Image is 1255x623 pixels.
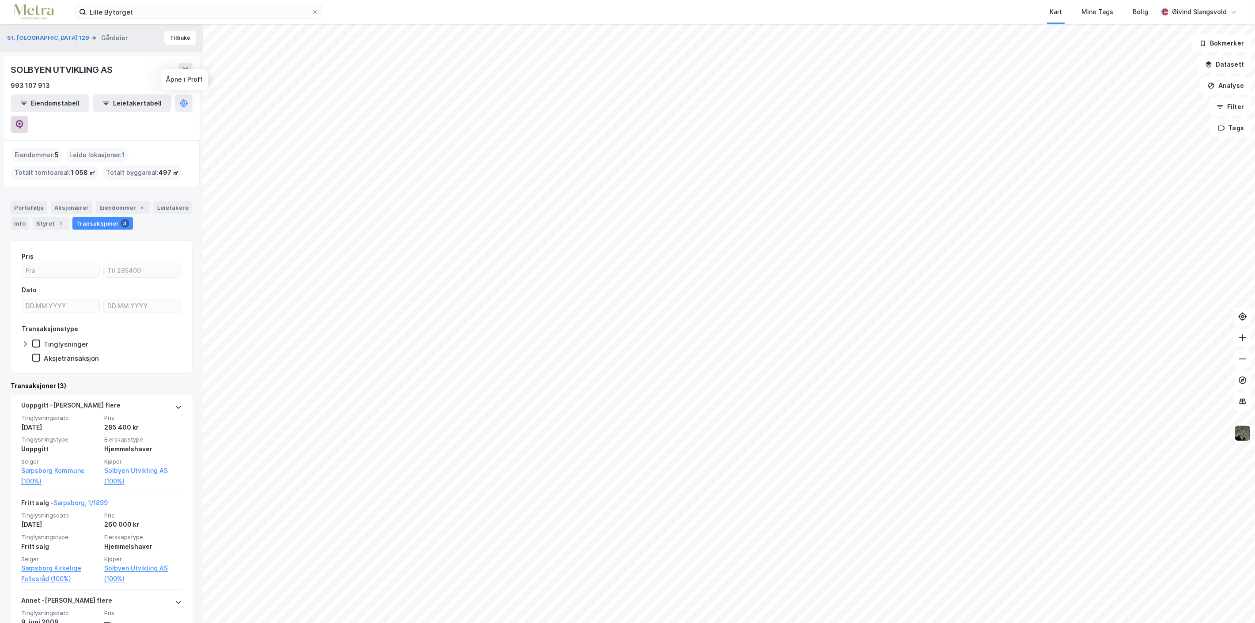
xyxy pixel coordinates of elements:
[11,166,99,180] div: Totalt tomteareal :
[21,465,99,487] a: Sarpsborg Kommune (100%)
[21,444,99,454] div: Uoppgitt
[21,541,99,552] div: Fritt salg
[33,217,69,230] div: Styret
[1050,7,1062,17] div: Kart
[22,264,99,277] input: Fra
[1192,34,1251,52] button: Bokmerker
[1211,581,1255,623] div: Kontrollprogram for chat
[21,533,99,541] span: Tinglysningstype
[154,201,192,214] div: Leietakere
[86,5,311,19] input: Søk på adresse, matrikkel, gårdeiere, leietakere eller personer
[44,340,88,348] div: Tinglysninger
[1209,98,1251,116] button: Filter
[1210,119,1251,137] button: Tags
[104,512,182,519] span: Pris
[21,555,99,563] span: Selger
[138,203,147,212] div: 5
[55,150,59,160] span: 5
[104,436,182,443] span: Eierskapstype
[21,563,99,584] a: Sarpsborg Kirkelige Fellesråd (100%)
[57,219,65,228] div: 1
[104,465,182,487] a: Solbyen Utvikling AS (100%)
[1172,7,1227,17] div: Øivind Slangsvold
[21,422,99,433] div: [DATE]
[96,201,150,214] div: Eiendommer
[21,436,99,443] span: Tinglysningstype
[104,299,181,313] input: DD.MM.YYYY
[93,94,171,112] button: Leietakertabell
[121,219,129,228] div: 3
[44,354,99,362] div: Aksjetransaksjon
[104,541,182,552] div: Hjemmelshaver
[1234,425,1251,442] img: 9k=
[21,609,99,617] span: Tinglysningsdato
[104,519,182,530] div: 260 000 kr
[71,167,95,178] span: 1 058 ㎡
[1211,581,1255,623] iframe: Chat Widget
[72,217,133,230] div: Transaksjoner
[104,555,182,563] span: Kjøper
[21,414,99,422] span: Tinglysningsdato
[11,148,62,162] div: Eiendommer :
[1198,56,1251,73] button: Datasett
[122,150,125,160] span: 1
[104,563,182,584] a: Solbyen Utvikling AS (100%)
[53,499,108,506] a: Sarpsborg, 1/1899
[22,324,78,334] div: Transaksjonstype
[51,201,92,214] div: Aksjonærer
[21,519,99,530] div: [DATE]
[21,400,121,414] div: Uoppgitt - [PERSON_NAME] flere
[11,94,89,112] button: Eiendomstabell
[104,444,182,454] div: Hjemmelshaver
[104,609,182,617] span: Pris
[1200,77,1251,94] button: Analyse
[11,80,50,91] div: 993 107 913
[104,414,182,422] span: Pris
[21,512,99,519] span: Tinglysningsdato
[14,4,54,20] img: metra-logo.256734c3b2bbffee19d4.png
[104,458,182,465] span: Kjøper
[104,422,182,433] div: 285 400 kr
[11,381,193,391] div: Transaksjoner (3)
[159,167,179,178] span: 497 ㎡
[21,498,108,512] div: Fritt salg -
[21,595,112,609] div: Annet - [PERSON_NAME] flere
[102,166,182,180] div: Totalt byggareal :
[7,34,91,42] button: St. [GEOGRAPHIC_DATA] 129
[1133,7,1148,17] div: Bolig
[11,201,47,214] div: Portefølje
[22,285,37,295] div: Dato
[104,264,181,277] input: Til 285400
[104,533,182,541] span: Eierskapstype
[1081,7,1113,17] div: Mine Tags
[11,63,114,77] div: SOLBYEN UTVIKLING AS
[21,458,99,465] span: Selger
[66,148,129,162] div: Leide lokasjoner :
[22,251,34,262] div: Pris
[11,217,29,230] div: Info
[164,31,196,45] button: Tilbake
[101,33,128,43] div: Gårdeier
[22,299,99,313] input: DD.MM.YYYY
